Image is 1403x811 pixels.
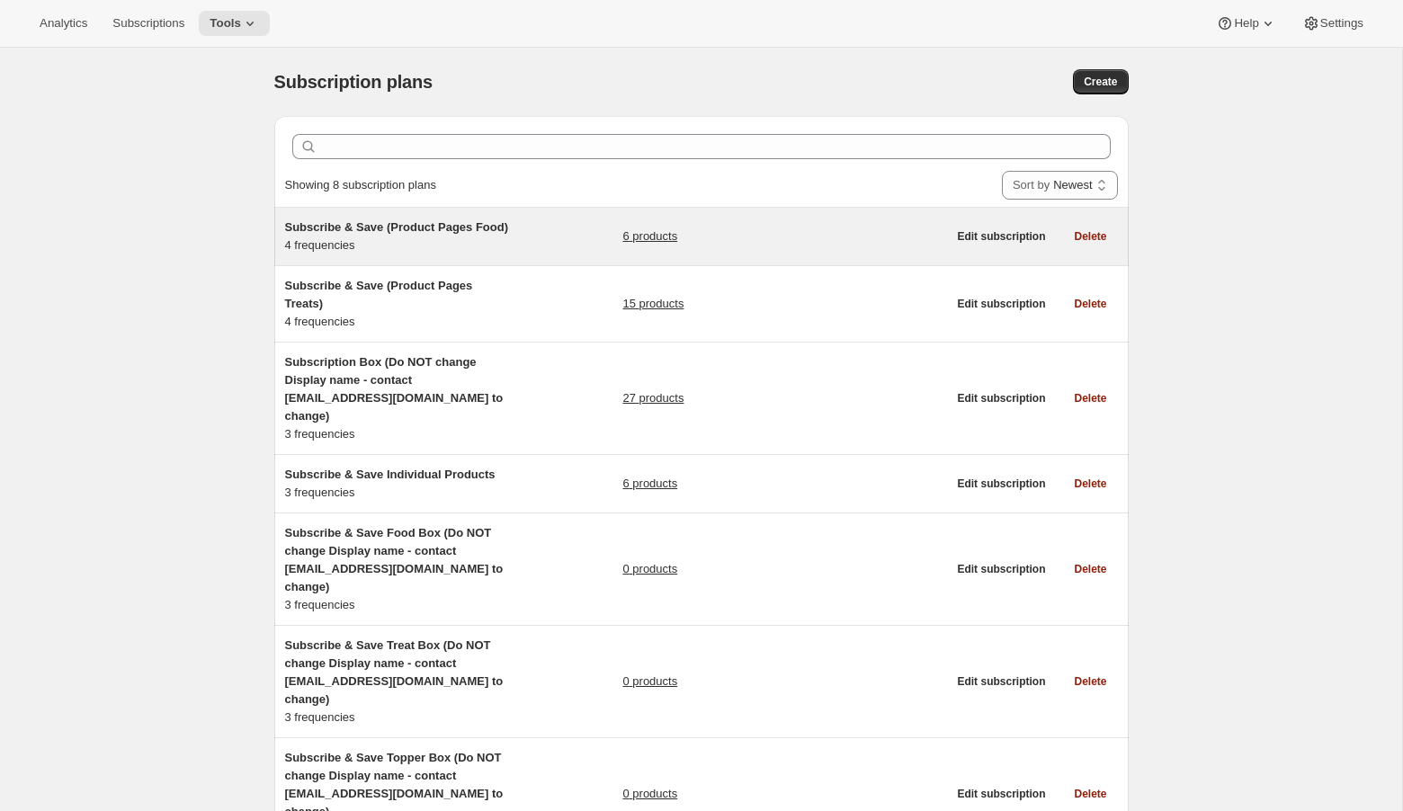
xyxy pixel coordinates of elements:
button: Settings [1291,11,1374,36]
button: Delete [1063,224,1117,249]
button: Edit subscription [946,669,1056,694]
button: Edit subscription [946,291,1056,316]
span: Delete [1074,297,1106,311]
a: 6 products [622,227,677,245]
span: Delete [1074,391,1106,405]
button: Delete [1063,557,1117,582]
span: Subscription Box (Do NOT change Display name - contact [EMAIL_ADDRESS][DOMAIN_NAME] to change) [285,355,504,423]
span: Delete [1074,674,1106,689]
button: Edit subscription [946,781,1056,807]
span: Analytics [40,16,87,31]
span: Delete [1074,787,1106,801]
span: Delete [1074,229,1106,244]
span: Edit subscription [957,229,1045,244]
button: Delete [1063,471,1117,496]
span: Showing 8 subscription plans [285,178,436,192]
a: 0 products [622,673,677,691]
span: Delete [1074,477,1106,491]
span: Create [1084,75,1117,89]
div: 3 frequencies [285,524,510,614]
span: Subscribe & Save Individual Products [285,468,496,481]
div: 3 frequencies [285,353,510,443]
button: Analytics [29,11,98,36]
button: Subscriptions [102,11,195,36]
button: Create [1073,69,1128,94]
span: Edit subscription [957,787,1045,801]
a: 15 products [622,295,684,313]
button: Edit subscription [946,386,1056,411]
a: 0 products [622,560,677,578]
span: Help [1234,16,1258,31]
span: Subscribe & Save Treat Box (Do NOT change Display name - contact [EMAIL_ADDRESS][DOMAIN_NAME] to ... [285,638,504,706]
div: 4 frequencies [285,277,510,331]
span: Edit subscription [957,391,1045,405]
button: Delete [1063,386,1117,411]
a: 6 products [622,475,677,493]
a: 0 products [622,785,677,803]
a: 27 products [622,389,684,407]
div: 3 frequencies [285,637,510,726]
span: Subscription plans [274,72,433,92]
button: Edit subscription [946,224,1056,249]
button: Edit subscription [946,471,1056,496]
button: Help [1205,11,1287,36]
span: Subscribe & Save Food Box (Do NOT change Display name - contact [EMAIL_ADDRESS][DOMAIN_NAME] to c... [285,526,504,593]
span: Delete [1074,562,1106,576]
span: Edit subscription [957,562,1045,576]
span: Edit subscription [957,297,1045,311]
button: Delete [1063,781,1117,807]
div: 4 frequencies [285,218,510,254]
button: Delete [1063,669,1117,694]
div: 3 frequencies [285,466,510,502]
span: Tools [210,16,241,31]
span: Subscriptions [112,16,184,31]
span: Subscribe & Save (Product Pages Treats) [285,279,473,310]
span: Settings [1320,16,1363,31]
button: Delete [1063,291,1117,316]
button: Tools [199,11,270,36]
span: Subscribe & Save (Product Pages Food) [285,220,509,234]
span: Edit subscription [957,674,1045,689]
button: Edit subscription [946,557,1056,582]
span: Edit subscription [957,477,1045,491]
